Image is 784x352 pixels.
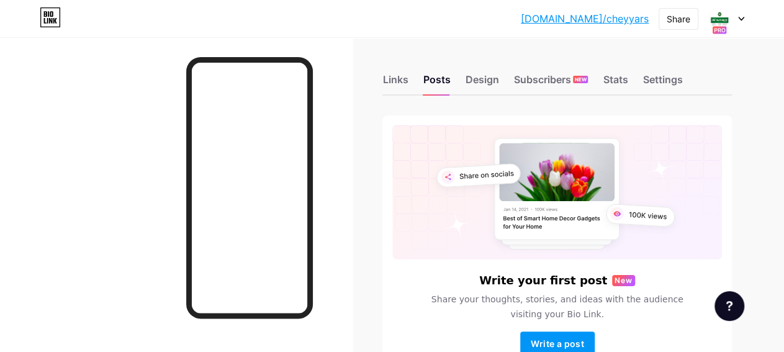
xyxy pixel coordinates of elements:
a: [DOMAIN_NAME]/cheyyars [521,11,649,26]
img: Cheyyar Sri Kumaran Pvt Ltd [708,7,731,30]
div: Share [667,12,690,25]
span: Write a post [531,338,584,349]
span: Share your thoughts, stories, and ideas with the audience visiting your Bio Link. [425,292,689,322]
div: Stats [603,72,628,94]
div: Settings [642,72,682,94]
div: Design [465,72,498,94]
div: Posts [423,72,450,94]
span: New [615,275,633,286]
div: Links [382,72,408,94]
h6: Write your first post [479,274,607,287]
div: Subscribers [513,72,588,94]
span: NEW [575,76,587,83]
